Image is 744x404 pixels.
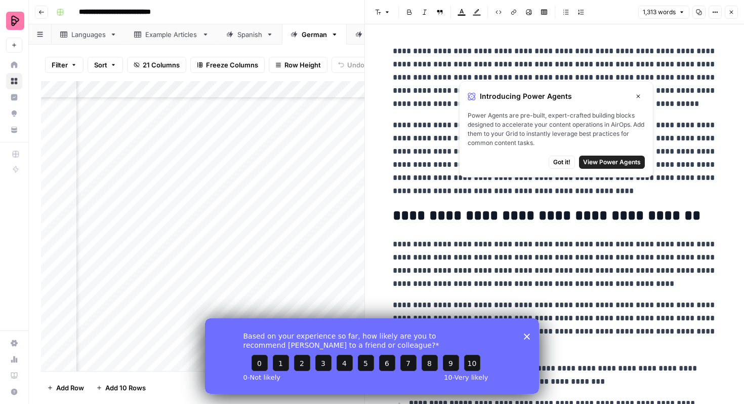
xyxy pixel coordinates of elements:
span: Undo [347,60,364,70]
button: Undo [332,57,371,73]
a: Settings [6,335,22,351]
a: Languages [52,24,126,45]
button: Add 10 Rows [90,380,152,396]
span: Filter [52,60,68,70]
button: View Power Agents [579,156,645,169]
a: Browse [6,73,22,89]
span: Sort [94,60,107,70]
a: Home [6,57,22,73]
button: Freeze Columns [190,57,265,73]
div: Languages [71,29,106,40]
div: Spanish [237,29,262,40]
span: Power Agents are pre-built, expert-crafted building blocks designed to accelerate your content op... [468,111,645,148]
span: View Power Agents [583,158,641,167]
span: 21 Columns [143,60,180,70]
span: Row Height [284,60,321,70]
button: 1,313 words [638,6,689,19]
button: Filter [45,57,84,73]
span: Add Row [56,383,84,393]
button: Help + Support [6,384,22,400]
a: French [347,24,409,45]
button: Got it! [549,156,575,169]
div: Example Articles [145,29,198,40]
span: Freeze Columns [206,60,258,70]
span: 1,313 words [643,8,676,17]
button: 21 Columns [127,57,186,73]
span: Got it! [553,158,570,167]
a: Insights [6,89,22,105]
a: Usage [6,351,22,368]
button: Workspace: Preply [6,8,22,33]
div: Introducing Power Agents [468,90,645,103]
div: German [302,29,327,40]
a: German [282,24,347,45]
a: Spanish [218,24,282,45]
a: Example Articles [126,24,218,45]
a: Opportunities [6,105,22,122]
a: Your Data [6,122,22,138]
button: Row Height [269,57,327,73]
button: Add Row [41,380,90,396]
img: Preply Logo [6,12,24,30]
iframe: Survey from AirOps [205,318,539,394]
a: Learning Hub [6,368,22,384]
span: Add 10 Rows [105,383,146,393]
button: Sort [88,57,123,73]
